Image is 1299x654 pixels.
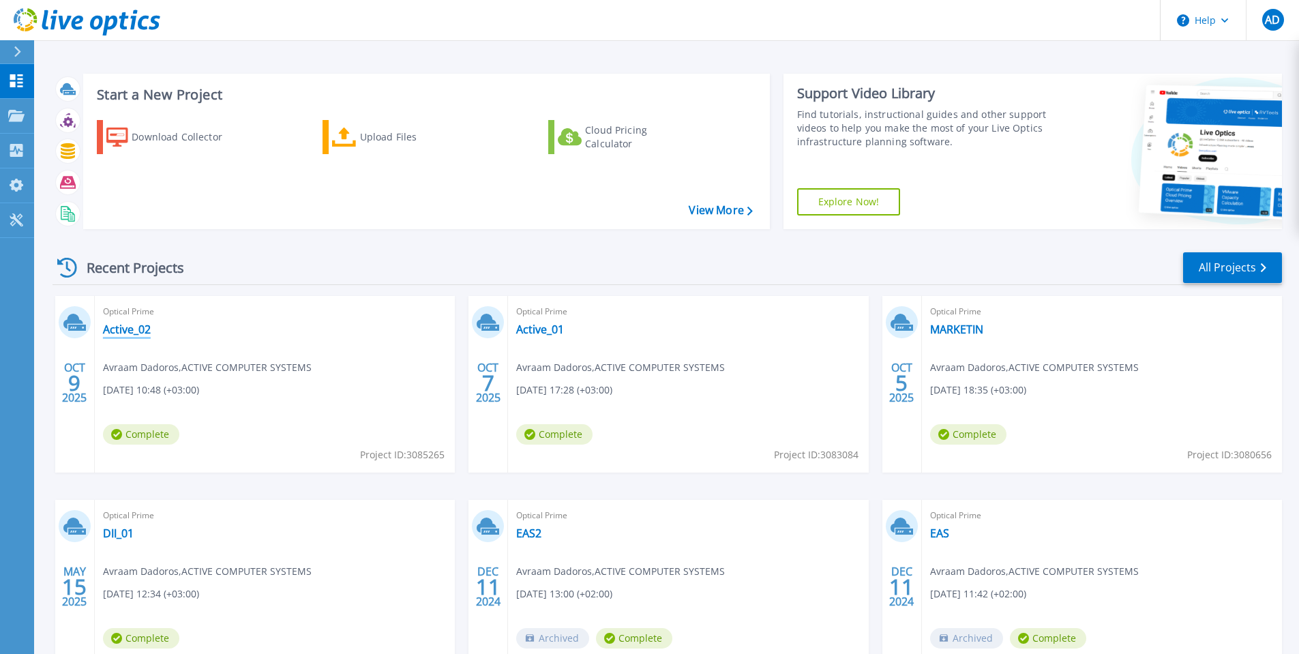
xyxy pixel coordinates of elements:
div: DEC 2024 [889,562,914,612]
span: 15 [62,581,87,593]
span: Project ID: 3080656 [1187,447,1272,462]
span: Complete [103,628,179,649]
div: Upload Files [360,123,469,151]
div: Download Collector [132,123,241,151]
div: Find tutorials, instructional guides and other support videos to help you make the most of your L... [797,108,1051,149]
span: Complete [1010,628,1086,649]
span: Archived [516,628,589,649]
span: Optical Prime [516,304,860,319]
span: 7 [482,377,494,389]
span: [DATE] 12:34 (+03:00) [103,586,199,601]
div: Support Video Library [797,85,1051,102]
div: OCT 2025 [61,358,87,408]
a: Active_01 [516,323,564,336]
span: Avraam Dadoros , ACTIVE COMPUTER SYSTEMS [103,564,312,579]
span: Avraam Dadoros , ACTIVE COMPUTER SYSTEMS [516,360,725,375]
span: 9 [68,377,80,389]
span: Optical Prime [103,508,447,523]
div: OCT 2025 [889,358,914,408]
a: All Projects [1183,252,1282,283]
span: Project ID: 3085265 [360,447,445,462]
span: Optical Prime [516,508,860,523]
a: Download Collector [97,120,249,154]
a: Upload Files [323,120,475,154]
a: View More [689,204,752,217]
h3: Start a New Project [97,87,752,102]
a: MARKETIN [930,323,983,336]
span: [DATE] 10:48 (+03:00) [103,383,199,398]
span: Optical Prime [930,508,1274,523]
span: Complete [516,424,593,445]
span: Optical Prime [103,304,447,319]
span: Complete [930,424,1006,445]
a: DII_01 [103,526,134,540]
div: Recent Projects [53,251,203,284]
span: Complete [103,424,179,445]
div: Cloud Pricing Calculator [585,123,694,151]
span: Complete [596,628,672,649]
a: Active_02 [103,323,151,336]
div: OCT 2025 [475,358,501,408]
span: Project ID: 3083084 [774,447,858,462]
span: 11 [889,581,914,593]
span: [DATE] 18:35 (+03:00) [930,383,1026,398]
a: Cloud Pricing Calculator [548,120,700,154]
span: Archived [930,628,1003,649]
span: [DATE] 11:42 (+02:00) [930,586,1026,601]
span: [DATE] 17:28 (+03:00) [516,383,612,398]
span: AD [1265,14,1280,25]
span: Optical Prime [930,304,1274,319]
span: 11 [476,581,501,593]
div: DEC 2024 [475,562,501,612]
div: MAY 2025 [61,562,87,612]
span: Avraam Dadoros , ACTIVE COMPUTER SYSTEMS [103,360,312,375]
a: Explore Now! [797,188,901,215]
span: Avraam Dadoros , ACTIVE COMPUTER SYSTEMS [930,564,1139,579]
span: Avraam Dadoros , ACTIVE COMPUTER SYSTEMS [516,564,725,579]
a: EAS2 [516,526,541,540]
a: EAS [930,526,949,540]
span: [DATE] 13:00 (+02:00) [516,586,612,601]
span: Avraam Dadoros , ACTIVE COMPUTER SYSTEMS [930,360,1139,375]
span: 5 [895,377,908,389]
